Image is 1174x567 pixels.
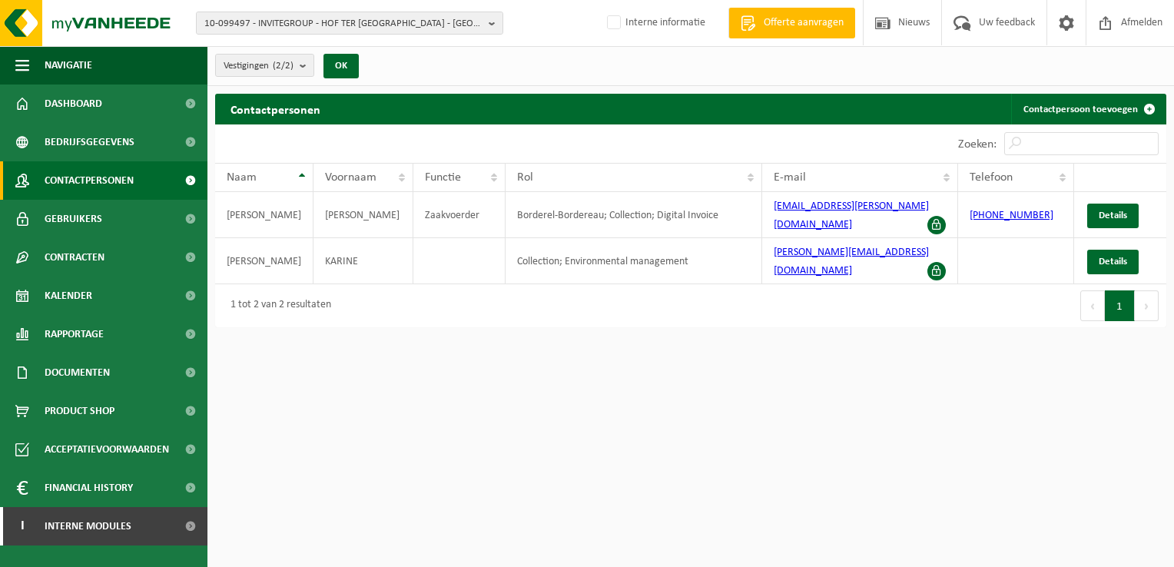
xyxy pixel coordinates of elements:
[1099,211,1127,220] span: Details
[506,192,762,238] td: Borderel-Bordereau; Collection; Digital Invoice
[45,392,114,430] span: Product Shop
[313,238,413,284] td: KARINE
[215,238,313,284] td: [PERSON_NAME]
[215,94,336,124] h2: Contactpersonen
[325,171,376,184] span: Voornaam
[215,54,314,77] button: Vestigingen(2/2)
[506,238,762,284] td: Collection; Environmental management
[1087,250,1139,274] a: Details
[1105,290,1135,321] button: 1
[45,85,102,123] span: Dashboard
[413,192,506,238] td: Zaakvoerder
[774,171,806,184] span: E-mail
[1099,257,1127,267] span: Details
[313,192,413,238] td: [PERSON_NAME]
[774,247,929,277] a: [PERSON_NAME][EMAIL_ADDRESS][DOMAIN_NAME]
[45,161,134,200] span: Contactpersonen
[45,315,104,353] span: Rapportage
[1087,204,1139,228] a: Details
[215,192,313,238] td: [PERSON_NAME]
[227,171,257,184] span: Naam
[45,123,134,161] span: Bedrijfsgegevens
[970,171,1013,184] span: Telefoon
[1011,94,1165,124] a: Contactpersoon toevoegen
[45,277,92,315] span: Kalender
[760,15,847,31] span: Offerte aanvragen
[45,46,92,85] span: Navigatie
[196,12,503,35] button: 10-099497 - INVITEGROUP - HOF TER [GEOGRAPHIC_DATA] - [GEOGRAPHIC_DATA]
[517,171,533,184] span: Rol
[45,430,169,469] span: Acceptatievoorwaarden
[224,55,293,78] span: Vestigingen
[45,200,102,238] span: Gebruikers
[45,353,110,392] span: Documenten
[774,201,929,230] a: [EMAIL_ADDRESS][PERSON_NAME][DOMAIN_NAME]
[223,292,331,320] div: 1 tot 2 van 2 resultaten
[604,12,705,35] label: Interne informatie
[323,54,359,78] button: OK
[45,469,133,507] span: Financial History
[728,8,855,38] a: Offerte aanvragen
[970,210,1053,221] a: [PHONE_NUMBER]
[1080,290,1105,321] button: Previous
[45,238,104,277] span: Contracten
[204,12,483,35] span: 10-099497 - INVITEGROUP - HOF TER [GEOGRAPHIC_DATA] - [GEOGRAPHIC_DATA]
[958,138,997,151] label: Zoeken:
[425,171,461,184] span: Functie
[15,507,29,545] span: I
[45,507,131,545] span: Interne modules
[1135,290,1159,321] button: Next
[273,61,293,71] count: (2/2)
